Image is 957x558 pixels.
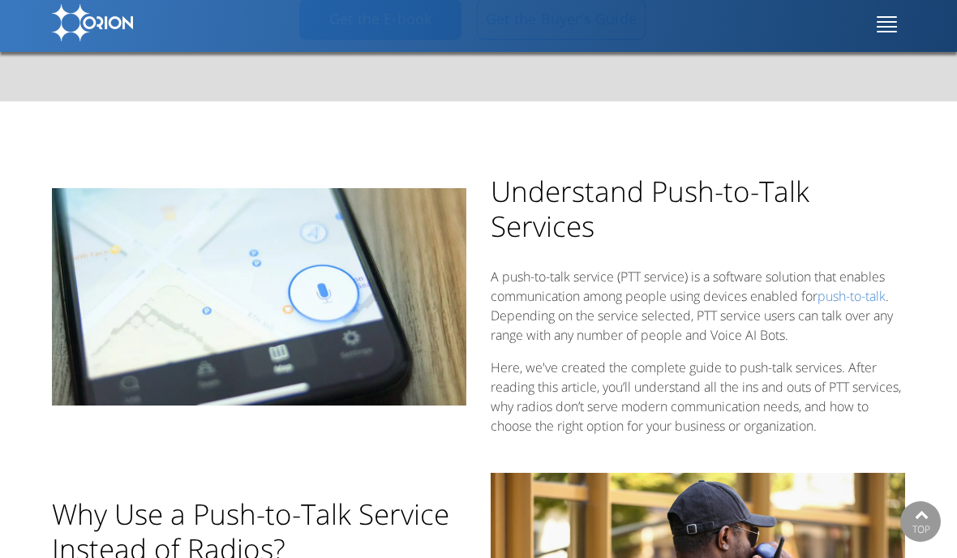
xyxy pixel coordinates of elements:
[818,287,886,306] a: push-to-talk
[491,358,905,436] p: Here, we've created the complete guide to push-talk services. After reading this article, you’ll ...
[491,174,905,243] h2: Understand Push-to-Talk Services
[876,480,957,558] iframe: Chat Widget
[52,188,466,406] img: PTT 2.0 - The next generation of frontline communication - Orion
[52,4,133,41] img: Orion
[491,267,905,345] p: A push-to-talk service (PTT service) is a software solution that enables communication among peop...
